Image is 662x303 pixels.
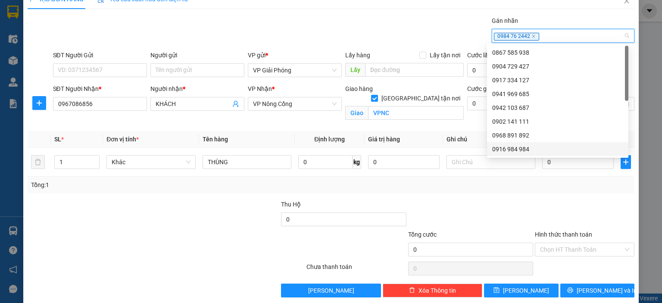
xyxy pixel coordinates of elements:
[492,131,623,140] div: 0968 891 892
[368,155,440,169] input: 0
[560,284,635,297] button: printer[PERSON_NAME] và In
[53,84,147,94] div: SĐT Người Nhận
[281,201,301,208] span: Thu Hộ
[487,87,628,101] div: 0941 969 685
[54,136,61,143] span: SL
[535,231,592,238] label: Hình thức thanh toán
[467,52,506,59] label: Cước lấy hàng
[621,159,631,166] span: plus
[112,156,190,169] span: Khác
[487,101,628,115] div: 0942 103 687
[408,231,437,238] span: Tổng cước
[487,115,628,128] div: 0902 141 111
[345,85,373,92] span: Giao hàng
[492,103,623,112] div: 0942 103 687
[365,63,464,77] input: Dọc đường
[314,136,345,143] span: Định lượng
[492,144,623,154] div: 0916 984 984
[150,84,244,94] div: Người nhận
[492,48,623,57] div: 0867 585 938
[487,59,628,73] div: 0904 729 427
[345,52,370,59] span: Lấy hàng
[443,131,539,148] th: Ghi chú
[492,89,623,99] div: 0941 969 685
[306,262,407,277] div: Chưa thanh toán
[492,62,623,71] div: 0904 729 427
[281,284,381,297] button: [PERSON_NAME]
[203,136,228,143] span: Tên hàng
[621,155,631,169] button: plus
[492,117,623,126] div: 0902 141 111
[487,46,628,59] div: 0867 585 938
[487,73,628,87] div: 0917 334 127
[484,284,559,297] button: save[PERSON_NAME]
[368,136,400,143] span: Giá trị hàng
[248,85,272,92] span: VP Nhận
[418,286,456,295] span: Xóa Thông tin
[92,163,97,168] span: down
[106,136,139,143] span: Đơn vị tính
[353,155,361,169] span: kg
[253,97,337,110] span: VP Nông Cống
[345,106,368,120] span: Giao
[345,63,365,77] span: Lấy
[467,85,510,92] label: Cước giao hàng
[90,162,99,169] span: Decrease Value
[409,287,415,294] span: delete
[232,100,239,107] span: user-add
[426,50,464,60] span: Lấy tận nơi
[31,155,45,169] button: delete
[503,286,549,295] span: [PERSON_NAME]
[248,50,342,60] div: VP gửi
[494,33,539,41] span: 0984 76 2442
[378,94,464,103] span: [GEOGRAPHIC_DATA] tận nơi
[487,128,628,142] div: 0968 891 892
[32,96,46,110] button: plus
[492,75,623,85] div: 0917 334 127
[90,156,99,162] span: Increase Value
[540,31,542,41] input: Gán nhãn
[203,155,291,169] input: VD: Bàn, Ghế
[33,100,46,106] span: plus
[31,180,256,190] div: Tổng: 1
[253,64,337,77] span: VP Giải Phóng
[487,142,628,156] div: 0916 984 984
[150,50,244,60] div: Người gửi
[368,106,464,120] input: Giao tận nơi
[493,287,500,294] span: save
[531,34,536,38] span: close
[92,157,97,162] span: up
[492,17,518,24] label: Gán nhãn
[467,63,537,77] input: Cước lấy hàng
[467,97,520,110] input: Cước giao hàng
[308,286,354,295] span: [PERSON_NAME]
[383,284,482,297] button: deleteXóa Thông tin
[447,155,535,169] input: Ghi Chú
[577,286,637,295] span: [PERSON_NAME] và In
[53,50,147,60] div: SĐT Người Gửi
[567,287,573,294] span: printer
